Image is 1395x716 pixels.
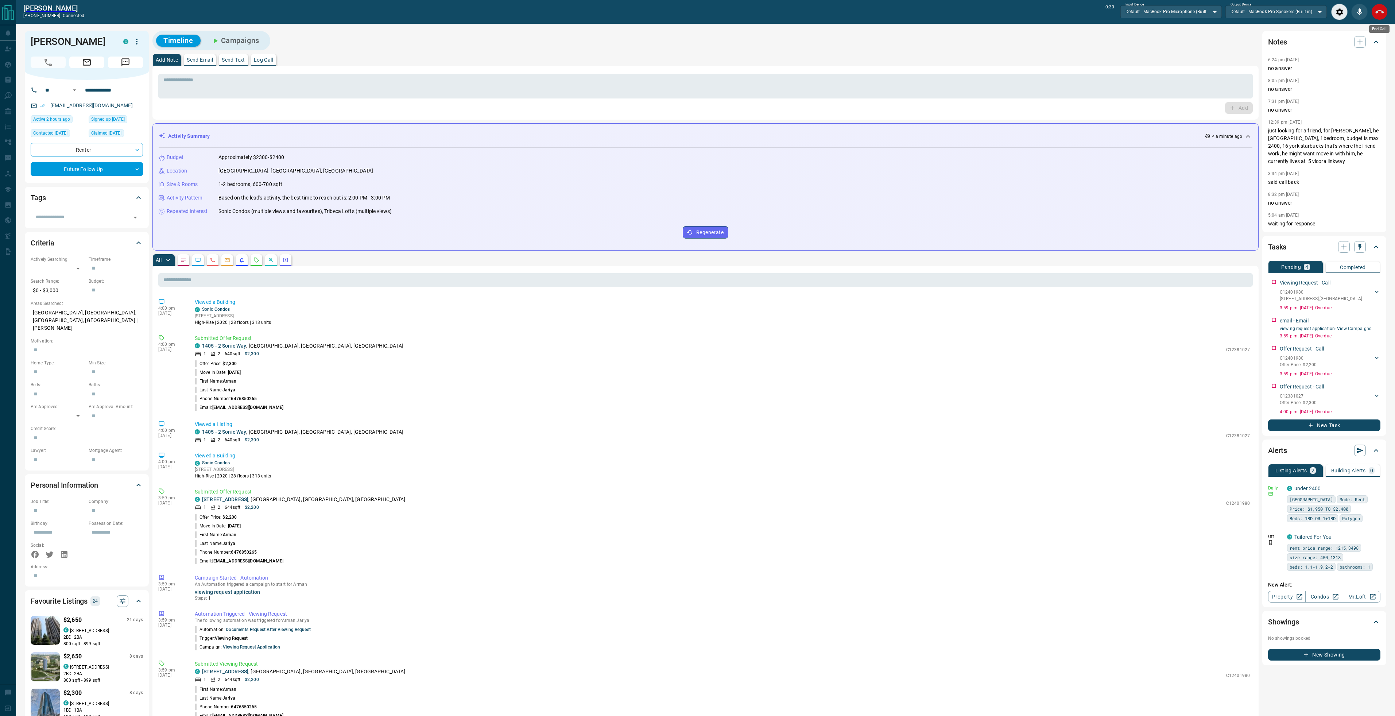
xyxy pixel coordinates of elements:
[1340,265,1366,270] p: Completed
[202,496,248,502] a: [STREET_ADDRESS]
[158,464,184,469] p: [DATE]
[1268,213,1299,218] p: 5:04 am [DATE]
[195,531,236,538] p: First Name:
[1268,485,1283,491] p: Daily
[218,504,220,511] p: 2
[212,558,283,564] span: [EMAIL_ADDRESS][DOMAIN_NAME]
[195,307,200,312] div: condos.ca
[158,459,184,464] p: 4:00 pm
[218,181,282,188] p: 1-2 bedrooms, 600-700 sqft
[158,673,184,678] p: [DATE]
[31,237,54,249] h2: Criteria
[167,208,208,215] p: Repeated Interest
[1351,4,1368,20] div: Mute
[1331,468,1366,473] p: Building Alerts
[202,669,248,674] a: [STREET_ADDRESS]
[245,351,259,357] p: $2,300
[1305,264,1308,270] p: 4
[225,351,240,357] p: 640 sqft
[1268,649,1380,661] button: New Showing
[156,258,162,263] p: All
[195,461,200,466] div: condos.ca
[195,298,1250,306] p: Viewed a Building
[212,405,283,410] span: [EMAIL_ADDRESS][DOMAIN_NAME]
[195,660,1250,668] p: Submitted Viewing Request
[33,129,67,137] span: Contacted [DATE]
[195,343,200,348] div: condos.ca
[31,520,85,527] p: Birthday:
[1268,540,1273,545] svg: Push Notification Only
[1280,333,1380,339] p: 3:59 p.m. [DATE] - Overdue
[1268,613,1380,631] div: Showings
[195,695,235,701] p: Last Name:
[89,447,143,454] p: Mortgage Agent:
[91,116,125,123] span: Signed up [DATE]
[156,35,201,47] button: Timeline
[70,700,109,707] p: [STREET_ADDRESS]
[204,504,206,511] p: 1
[202,429,246,435] a: 1405 - 2 Sonic Way
[1343,591,1380,603] a: Mr.Loft
[1268,33,1380,51] div: Notes
[231,396,257,401] span: 6476850265
[1280,317,1309,325] p: email - Email
[231,550,257,555] span: 6476850265
[63,652,82,661] p: $2,650
[31,651,143,684] a: Favourited listing$2,6508 dayscondos.ca[STREET_ADDRESS]2BD |2BA800 sqft - 899 sqft
[1280,383,1324,391] p: Offer Request - Call
[245,437,259,443] p: $2,300
[40,103,45,108] svg: Email Verified
[1268,171,1299,176] p: 3:34 pm [DATE]
[1268,99,1299,104] p: 7:31 pm [DATE]
[215,636,248,641] span: Viewing Request
[1268,199,1380,207] p: no answer
[31,285,85,297] p: $0 - $3,000
[1290,496,1333,503] span: [GEOGRAPHIC_DATA]
[63,677,143,684] p: 800 sqft - 899 sqft
[1268,192,1299,197] p: 8:32 pm [DATE]
[223,532,236,537] span: Arman
[31,542,85,549] p: Social:
[1268,36,1287,48] h2: Notes
[31,403,85,410] p: Pre-Approved:
[195,618,1250,623] p: The following automation was triggered for Arman Jariya
[1268,635,1380,642] p: No showings booked
[225,676,240,683] p: 644 sqft
[1280,409,1380,415] p: 4:00 p.m. [DATE] - Overdue
[195,686,236,693] p: First Name:
[1280,326,1371,331] a: viewing request application- View Campaigns
[222,696,235,701] span: Jariya
[63,689,82,697] p: $2,300
[168,132,210,140] p: Activity Summary
[1280,353,1380,369] div: C12401980Offer Price: $2,200
[195,473,271,479] p: High-Rise | 2020 | 28 floors | 313 units
[225,504,240,511] p: 644 sqft
[50,102,133,108] a: [EMAIL_ADDRESS][DOMAIN_NAME]
[187,57,213,62] p: Send Email
[31,192,46,204] h2: Tags
[158,623,184,628] p: [DATE]
[204,35,267,47] button: Campaigns
[63,700,69,705] div: condos.ca
[70,86,79,94] button: Open
[156,57,178,62] p: Add Note
[31,57,66,68] span: Call
[1268,581,1380,589] p: New Alert:
[195,497,200,502] div: condos.ca
[1268,445,1287,456] h2: Alerts
[89,498,143,505] p: Company:
[1225,5,1327,18] div: Default - MacBook Pro Speakers (Built-in)
[1342,515,1360,522] span: Polygon
[63,627,69,632] div: condos.ca
[31,476,143,494] div: Personal Information
[195,429,200,434] div: condos.ca
[222,515,237,520] span: $2,200
[63,707,143,713] p: 1 BD | 1 BA
[223,687,236,692] span: Arman
[63,634,143,640] p: 2 BD | 2 BA
[195,369,241,376] p: Move In Date:
[31,115,85,125] div: Mon Sep 15 2025
[1290,505,1348,512] span: Price: $1,950 TO $2,400
[195,582,1250,587] p: An Automation triggered a campaign to start for Arman
[195,704,257,710] p: Phone Number:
